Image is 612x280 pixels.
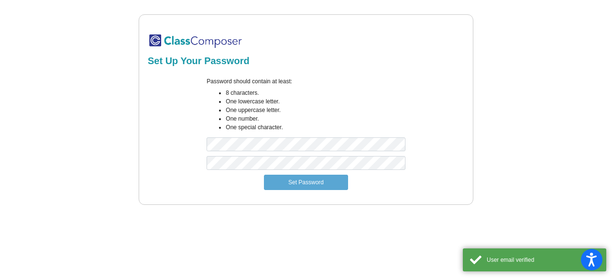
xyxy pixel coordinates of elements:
[226,97,405,106] li: One lowercase letter.
[226,106,405,114] li: One uppercase letter.
[207,77,292,86] label: Password should contain at least:
[264,175,348,190] button: Set Password
[226,114,405,123] li: One number.
[226,89,405,97] li: 8 characters.
[487,256,599,264] div: User email verified
[226,123,405,132] li: One special character.
[148,55,464,67] h2: Set Up Your Password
